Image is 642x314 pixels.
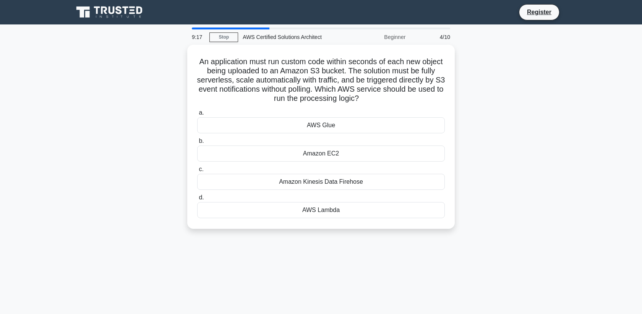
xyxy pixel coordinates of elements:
[187,29,209,45] div: 9:17
[238,29,343,45] div: AWS Certified Solutions Architect
[199,109,204,116] span: a.
[410,29,455,45] div: 4/10
[199,138,204,144] span: b.
[209,32,238,42] a: Stop
[197,146,445,162] div: Amazon EC2
[197,174,445,190] div: Amazon Kinesis Data Firehose
[199,166,203,172] span: c.
[343,29,410,45] div: Beginner
[196,57,446,104] h5: An application must run custom code within seconds of each new object being uploaded to an Amazon...
[522,7,556,17] a: Register
[197,202,445,218] div: AWS Lambda
[197,117,445,133] div: AWS Glue
[199,194,204,201] span: d.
